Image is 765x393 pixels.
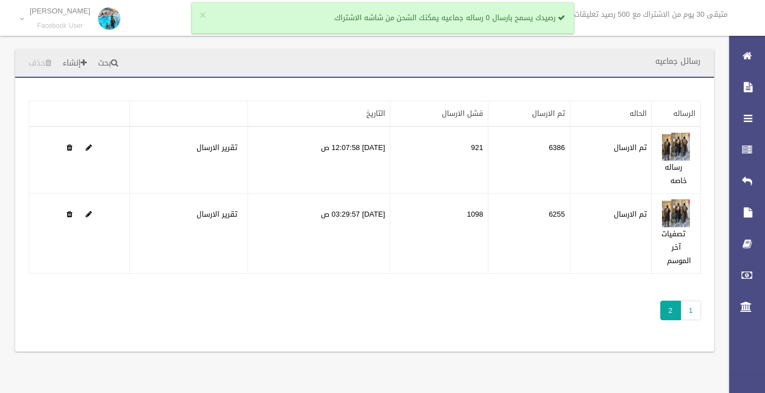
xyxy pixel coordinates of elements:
td: [DATE] 12:07:58 ص [248,127,390,194]
a: Edit [662,141,690,155]
img: 638944543532171481.jpg [662,199,690,227]
a: تصفيات آخر الموسم [661,227,691,268]
a: Edit [86,141,92,155]
th: الرساله [652,101,701,127]
a: تم الارسال [532,106,565,120]
td: 921 [390,127,488,194]
a: التاريخ [366,106,385,120]
button: × [200,10,206,21]
a: Edit [86,207,92,221]
a: 1 [680,301,701,320]
td: [DATE] 03:29:57 ص [248,194,390,274]
header: رسائل جماعيه [642,50,714,72]
div: رصيدك يسمح بارسال 0 رساله جماعيه يمكنك الشحن من شاشه الاشتراك. [192,2,574,34]
label: تم الارسال [614,208,647,221]
a: فشل الارسال [442,106,483,120]
a: إنشاء [58,53,91,74]
a: Edit [662,207,690,221]
span: 2 [660,301,681,320]
td: 6255 [488,194,570,274]
td: 6386 [488,127,570,194]
label: تم الارسال [614,141,647,155]
td: 1098 [390,194,488,274]
img: 638940102454588897.jpg [662,133,690,161]
a: رساله خاصه [665,160,688,188]
p: [PERSON_NAME] [30,7,90,15]
small: Facebook User [30,22,90,30]
a: تقرير الارسال [197,207,237,221]
a: بحث [94,53,123,74]
a: تقرير الارسال [197,141,237,155]
th: الحاله [570,101,651,127]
